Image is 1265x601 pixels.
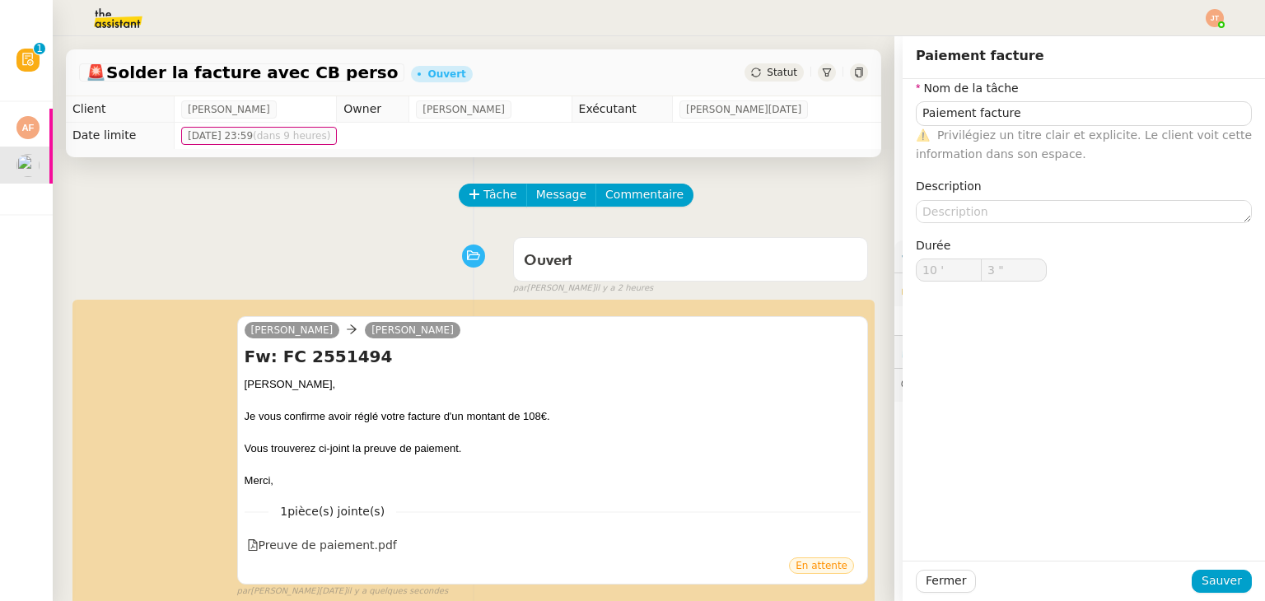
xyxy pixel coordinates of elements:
[287,505,385,518] span: pièce(s) jointe(s)
[572,96,672,123] td: Exécutant
[245,440,861,457] div: Vous trouverez ci-joint la preuve de paiement.
[916,179,982,193] label: Description
[237,585,251,599] span: par
[917,259,981,281] input: 0 min
[513,282,653,296] small: [PERSON_NAME]
[34,43,45,54] nz-badge-sup: 1
[1202,571,1242,590] span: Sauver
[268,502,396,521] span: 1
[894,240,1265,273] div: ⚙️Procédures
[595,184,693,207] button: Commentaire
[894,336,1265,368] div: ⏲️Tâches 10:03
[916,82,1019,95] label: Nom de la tâche
[901,247,987,266] span: ⚙️
[16,154,40,177] img: users%2F3XW7N0tEcIOoc8sxKxWqDcFn91D2%2Favatar%2F5653ca14-9fea-463f-a381-ec4f4d723a3b
[245,473,861,489] div: Merci,
[916,239,950,252] span: Durée
[483,185,517,204] span: Tâche
[901,280,1008,299] span: 🔐
[245,408,861,425] div: Je vous confirme avoir réglé votre facture d'un montant de 108€.
[916,570,976,593] button: Fermer
[901,345,1021,358] span: ⏲️
[245,345,861,368] h4: Fw: FC 2551494
[605,185,684,204] span: Commentaire
[365,323,460,338] a: [PERSON_NAME]
[16,116,40,139] img: svg
[916,101,1252,125] input: Nom
[422,101,505,118] span: [PERSON_NAME]
[526,184,596,207] button: Message
[916,128,1252,161] span: Privilégiez un titre clair et explicite. Le client voit cette information dans son espace.
[188,101,270,118] span: [PERSON_NAME]
[1192,570,1252,593] button: Sauver
[1206,9,1224,27] img: svg
[245,376,861,393] div: [PERSON_NAME],
[253,130,330,142] span: (dans 9 heures)
[894,369,1265,401] div: 💬Commentaires 4
[66,123,175,149] td: Date limite
[347,585,448,599] span: il y a quelques secondes
[926,571,966,590] span: Fermer
[767,67,797,78] span: Statut
[188,128,330,144] span: [DATE] 23:59
[66,96,175,123] td: Client
[459,184,527,207] button: Tâche
[237,585,449,599] small: [PERSON_NAME][DATE]
[536,185,586,204] span: Message
[982,259,1046,281] input: 0 sec
[916,48,1044,63] span: Paiement facture
[245,323,340,338] a: [PERSON_NAME]
[595,282,654,296] span: il y a 2 heures
[686,101,801,118] span: [PERSON_NAME][DATE]
[796,560,847,571] span: En attente
[916,128,930,142] span: ⚠️
[901,378,1036,391] span: 💬
[86,63,106,82] span: 🚨
[427,69,465,79] div: Ouvert
[524,254,572,268] span: Ouvert
[86,64,398,81] span: Solder la facture avec CB perso
[247,536,397,555] div: Preuve de paiement.pdf
[513,282,527,296] span: par
[36,43,43,58] p: 1
[337,96,409,123] td: Owner
[894,273,1265,305] div: 🔐Données client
